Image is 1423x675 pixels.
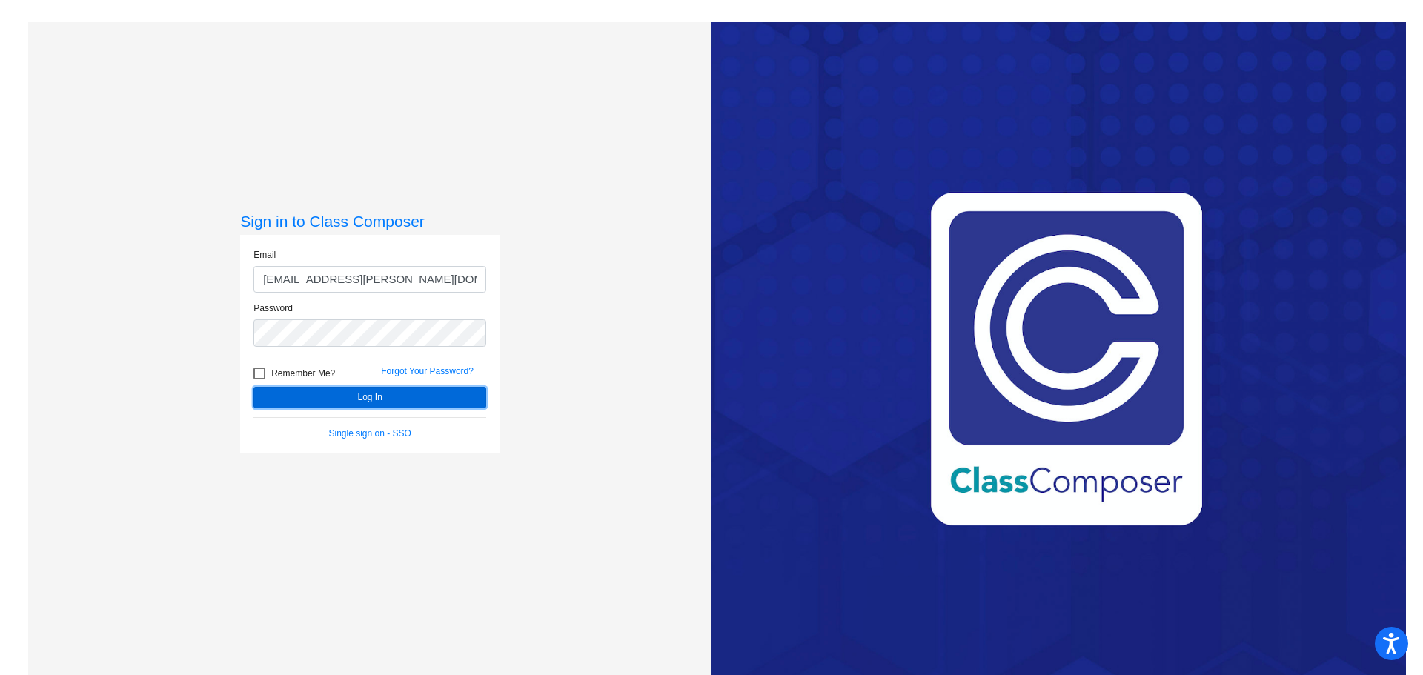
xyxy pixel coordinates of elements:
[271,365,335,382] span: Remember Me?
[240,212,500,230] h3: Sign in to Class Composer
[253,302,293,315] label: Password
[381,366,474,376] a: Forgot Your Password?
[253,248,276,262] label: Email
[329,428,411,439] a: Single sign on - SSO
[253,387,486,408] button: Log In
